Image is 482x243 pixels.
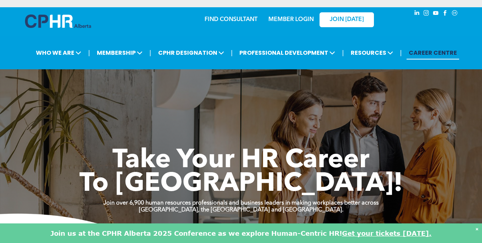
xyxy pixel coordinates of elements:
strong: [GEOGRAPHIC_DATA], the [GEOGRAPHIC_DATA] and [GEOGRAPHIC_DATA]. [139,207,343,213]
span: JOIN [DATE] [330,16,364,23]
span: MEMBERSHIP [95,46,145,59]
li: | [149,45,151,60]
span: RESOURCES [349,46,395,59]
strong: Join over 6,900 human resources professionals and business leaders in making workplaces better ac... [103,200,379,206]
li: | [88,45,90,60]
a: facebook [441,9,449,19]
span: PROFESSIONAL DEVELOPMENT [237,46,337,59]
a: CAREER CENTRE [407,46,459,59]
font: Join us at the CPHR Alberta 2025 Conference as we explore Human-Centric HR! [50,229,342,237]
a: JOIN [DATE] [320,12,374,27]
span: Take Your HR Career [112,148,370,174]
div: Dismiss notification [475,225,478,232]
img: A blue and white logo for cp alberta [25,15,91,28]
a: MEMBER LOGIN [268,17,314,22]
span: To [GEOGRAPHIC_DATA]! [79,171,403,197]
a: Social network [451,9,459,19]
a: instagram [423,9,430,19]
a: youtube [432,9,440,19]
li: | [400,45,402,60]
a: FIND CONSULTANT [205,17,258,22]
span: CPHR DESIGNATION [156,46,226,59]
li: | [231,45,233,60]
span: WHO WE ARE [34,46,83,59]
a: Get your tickets [DATE]. [342,229,432,237]
a: linkedin [413,9,421,19]
li: | [342,45,344,60]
